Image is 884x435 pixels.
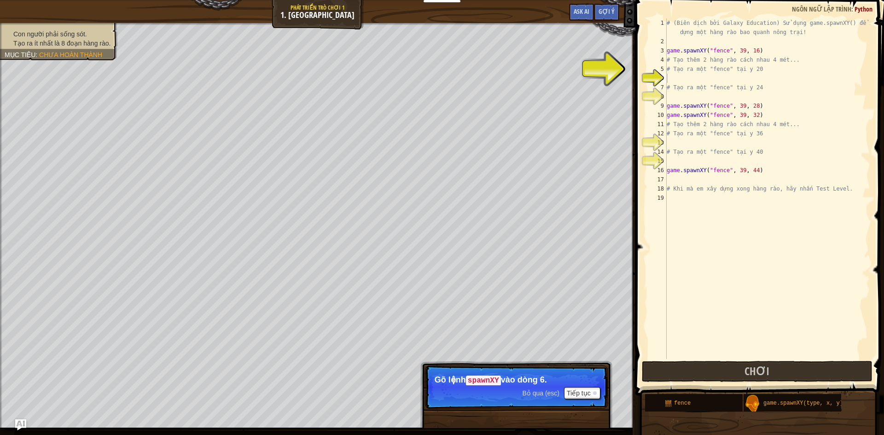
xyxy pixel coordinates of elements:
div: 18 [648,184,667,193]
span: Bỏ qua (esc) [522,389,559,397]
div: 11 [648,120,667,129]
span: Python [855,5,872,13]
div: 3 [648,46,667,55]
span: game.spawnXY(type, x, y) [763,400,843,406]
p: Gõ lệnh vào dòng 6. [435,375,598,385]
span: fence [674,400,691,406]
button: Ask AI [15,419,26,430]
span: Tạo ra ít nhất là 8 đoạn hàng rào. [13,40,110,47]
li: Tạo ra ít nhất là 8 đoạn hàng rào. [5,39,110,48]
li: Con người phải sống sót. [5,29,110,39]
button: Tiếp tục [564,387,600,399]
div: 16 [648,166,667,175]
div: 14 [648,147,667,157]
div: 5 [648,64,667,74]
div: 6 [648,74,667,83]
div: 17 [648,175,667,184]
span: : [851,5,855,13]
div: 9 [648,101,667,110]
div: 4 [648,55,667,64]
span: Ngôn ngữ lập trình [792,5,851,13]
div: 15 [648,157,667,166]
button: Ask AI [569,4,594,21]
div: 13 [648,138,667,147]
div: 1 [648,18,667,37]
img: portrait.png [665,400,672,407]
div: 2 [648,37,667,46]
button: Chơi [642,361,872,382]
div: 8 [648,92,667,101]
span: Chơi [744,364,769,378]
div: 12 [648,129,667,138]
span: Con người phải sống sót. [13,30,87,38]
div: 7 [648,83,667,92]
span: Gợi ý [599,7,615,16]
span: Ask AI [574,7,589,16]
span: Mục tiêu [5,51,35,58]
span: Chưa hoàn thành [39,51,102,58]
img: portrait.png [744,395,761,412]
div: 19 [648,193,667,203]
code: spawnXY [466,376,501,386]
div: 10 [648,110,667,120]
span: : [35,51,39,58]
